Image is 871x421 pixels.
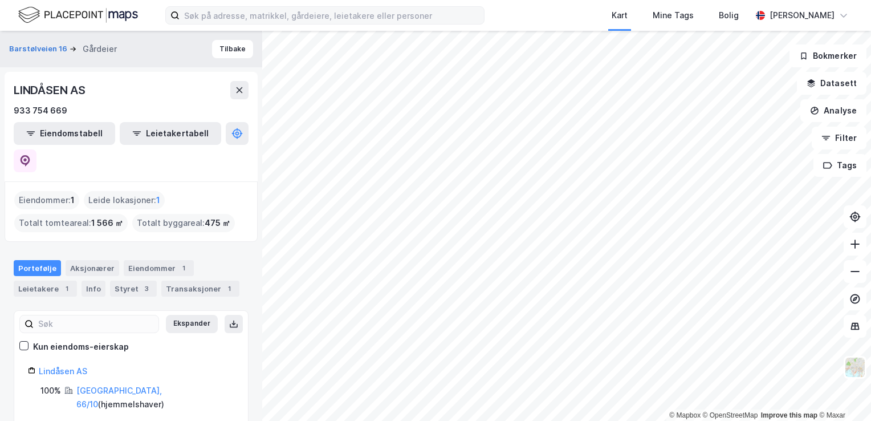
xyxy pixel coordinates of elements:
[61,283,72,294] div: 1
[612,9,628,22] div: Kart
[653,9,694,22] div: Mine Tags
[14,260,61,276] div: Portefølje
[91,216,123,230] span: 1 566 ㎡
[76,386,162,409] a: [GEOGRAPHIC_DATA], 66/10
[132,214,235,232] div: Totalt byggareal :
[761,411,817,419] a: Improve this map
[76,384,234,411] div: ( hjemmelshaver )
[669,411,701,419] a: Mapbox
[797,72,866,95] button: Datasett
[212,40,253,58] button: Tilbake
[14,122,115,145] button: Eiendomstabell
[166,315,218,333] button: Ekspander
[110,281,157,297] div: Styret
[812,127,866,149] button: Filter
[719,9,739,22] div: Bolig
[156,193,160,207] span: 1
[18,5,138,25] img: logo.f888ab2527a4732fd821a326f86c7f29.svg
[789,44,866,67] button: Bokmerker
[703,411,758,419] a: OpenStreetMap
[124,260,194,276] div: Eiendommer
[141,283,152,294] div: 3
[800,99,866,122] button: Analyse
[14,214,128,232] div: Totalt tomteareal :
[844,357,866,378] img: Z
[120,122,221,145] button: Leietakertabell
[33,340,129,354] div: Kun eiendoms-eierskap
[9,43,70,55] button: Barstølveien 16
[14,191,79,209] div: Eiendommer :
[770,9,835,22] div: [PERSON_NAME]
[84,191,165,209] div: Leide lokasjoner :
[66,260,119,276] div: Aksjonærer
[180,7,484,24] input: Søk på adresse, matrikkel, gårdeiere, leietakere eller personer
[39,366,87,376] a: Lindåsen AS
[14,281,77,297] div: Leietakere
[178,262,189,274] div: 1
[813,154,866,177] button: Tags
[82,281,105,297] div: Info
[223,283,235,294] div: 1
[205,216,230,230] span: 475 ㎡
[14,81,88,99] div: LINDÅSEN AS
[34,315,158,333] input: Søk
[83,42,117,56] div: Gårdeier
[14,104,67,118] div: 933 754 669
[71,193,75,207] span: 1
[814,366,871,421] div: Kontrollprogram for chat
[40,384,61,398] div: 100%
[161,281,239,297] div: Transaksjoner
[814,366,871,421] iframe: Chat Widget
